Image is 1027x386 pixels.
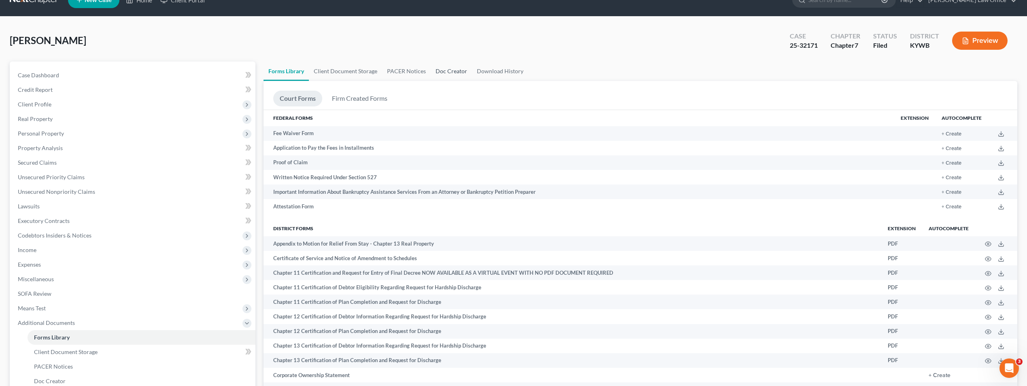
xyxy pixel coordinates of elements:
button: + Create [942,131,961,137]
td: Chapter 13 Certification of Plan Completion and Request for Discharge [264,353,881,368]
div: Chapter [831,32,860,41]
a: Unsecured Priority Claims [11,170,255,185]
button: + Create [929,373,950,378]
div: District [910,32,939,41]
span: Lawsuits [18,203,40,210]
span: Client Profile [18,101,51,108]
div: Status [873,32,897,41]
span: Codebtors Insiders & Notices [18,232,91,239]
td: Appendix to Motion for Relief From Stay - Chapter 13 Real Property [264,236,881,251]
span: Real Property [18,115,53,122]
span: Means Test [18,305,46,312]
td: Chapter 11 Certification and Request for Entry of Final Decree NOW AVAILABLE AS A VIRTUAL EVENT W... [264,265,881,280]
td: Chapter 13 Certification of Debtor Information Regarding Request for Hardship Discharge [264,339,881,353]
span: 3 [1016,358,1023,365]
span: Credit Report [18,86,53,93]
td: PDF [881,353,922,368]
th: District forms [264,220,881,236]
a: Forms Library [28,330,255,345]
td: PDF [881,339,922,353]
a: Secured Claims [11,155,255,170]
button: + Create [942,175,961,180]
span: Forms Library [34,334,70,341]
th: Extension [881,220,922,236]
span: Unsecured Priority Claims [18,174,85,180]
td: PDF [881,295,922,309]
span: [PERSON_NAME] [10,34,86,46]
span: Property Analysis [18,144,63,151]
div: KYWB [910,41,939,50]
td: Attestation Form [264,199,894,214]
td: PDF [881,324,922,339]
span: Miscellaneous [18,276,54,282]
th: Autocomplete [922,220,975,236]
a: Credit Report [11,83,255,97]
a: Download History [472,62,528,81]
td: PDF [881,280,922,295]
th: Federal Forms [264,110,894,126]
td: Chapter 11 Certification of Plan Completion and Request for Discharge [264,295,881,309]
td: PDF [881,265,922,280]
button: Preview [952,32,1008,50]
div: Case [790,32,818,41]
span: Doc Creator [34,378,66,384]
button: + Create [942,161,961,166]
a: Case Dashboard [11,68,255,83]
td: Proof of Claim [264,155,894,170]
a: Unsecured Nonpriority Claims [11,185,255,199]
td: Application to Pay the Fees in Installments [264,141,894,155]
a: Lawsuits [11,199,255,214]
a: PACER Notices [28,359,255,374]
th: Autocomplete [935,110,988,126]
span: Unsecured Nonpriority Claims [18,188,95,195]
span: Case Dashboard [18,72,59,78]
span: PACER Notices [34,363,73,370]
a: PACER Notices [382,62,431,81]
span: SOFA Review [18,290,51,297]
td: PDF [881,236,922,251]
td: Chapter 12 Certification of Debtor Information Regarding Request for Hardship Discharge [264,309,881,324]
a: Doc Creator [431,62,472,81]
span: Expenses [18,261,41,268]
span: Additional Documents [18,319,75,326]
a: Court Forms [273,91,322,106]
iframe: Intercom live chat [999,358,1019,378]
span: Executory Contracts [18,217,70,224]
a: Client Document Storage [309,62,382,81]
a: Forms Library [264,62,309,81]
td: PDF [881,309,922,324]
div: 25-32171 [790,41,818,50]
a: Client Document Storage [28,345,255,359]
div: Chapter [831,41,860,50]
span: Secured Claims [18,159,57,166]
div: Filed [873,41,897,50]
td: Certificate of Service and Notice of Amendment to Schedules [264,251,881,265]
button: + Create [942,204,961,210]
a: Firm Created Forms [325,91,394,106]
td: Fee Waiver Form [264,126,894,141]
td: Chapter 11 Certification of Debtor Eligibility Regarding Request for Hardship Discharge [264,280,881,295]
td: PDF [881,251,922,265]
span: Income [18,246,36,253]
button: + Create [942,190,961,195]
td: Written Notice Required Under Section 527 [264,170,894,185]
a: Executory Contracts [11,214,255,228]
td: Chapter 12 Certification of Plan Completion and Request for Discharge [264,324,881,339]
span: Client Document Storage [34,348,98,355]
a: SOFA Review [11,286,255,301]
a: Property Analysis [11,141,255,155]
td: Corporate Ownership Statement [264,368,881,382]
td: Important Information About Bankruptcy Assistance Services From an Attorney or Bankruptcy Petitio... [264,185,894,199]
th: Extension [894,110,935,126]
span: 7 [855,41,858,49]
span: Personal Property [18,130,64,137]
button: + Create [942,146,961,151]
